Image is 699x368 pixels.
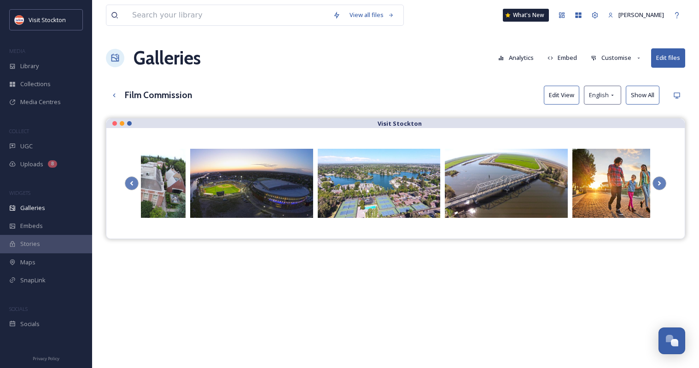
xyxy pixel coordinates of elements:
[378,119,422,128] strong: Visit Stockton
[494,49,543,67] a: Analytics
[9,189,30,196] span: WIDGETS
[544,86,579,105] button: Edit View
[20,142,33,151] span: UGC
[29,16,66,24] span: Visit Stockton
[20,80,51,88] span: Collections
[494,49,538,67] button: Analytics
[33,356,59,362] span: Privacy Policy
[20,62,39,70] span: Library
[20,204,45,212] span: Galleries
[345,6,399,24] a: View all files
[9,305,28,312] span: SOCIALS
[9,128,29,134] span: COLLECT
[20,239,40,248] span: Stories
[15,15,24,24] img: unnamed.jpeg
[586,49,647,67] button: Customise
[626,86,659,105] button: Show All
[20,160,43,169] span: Uploads
[48,160,57,168] div: 8
[543,49,582,67] button: Embed
[125,88,192,102] h3: Film Commission
[658,327,685,354] button: Open Chat
[20,98,61,106] span: Media Centres
[20,222,43,230] span: Embeds
[128,5,328,25] input: Search your library
[618,11,664,19] span: [PERSON_NAME]
[134,44,201,72] a: Galleries
[20,276,46,285] span: SnapLink
[20,258,35,267] span: Maps
[33,352,59,363] a: Privacy Policy
[9,47,25,54] span: MEDIA
[651,48,685,67] button: Edit files
[603,6,669,24] a: [PERSON_NAME]
[589,91,609,99] span: English
[503,9,549,22] a: What's New
[20,320,40,328] span: Socials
